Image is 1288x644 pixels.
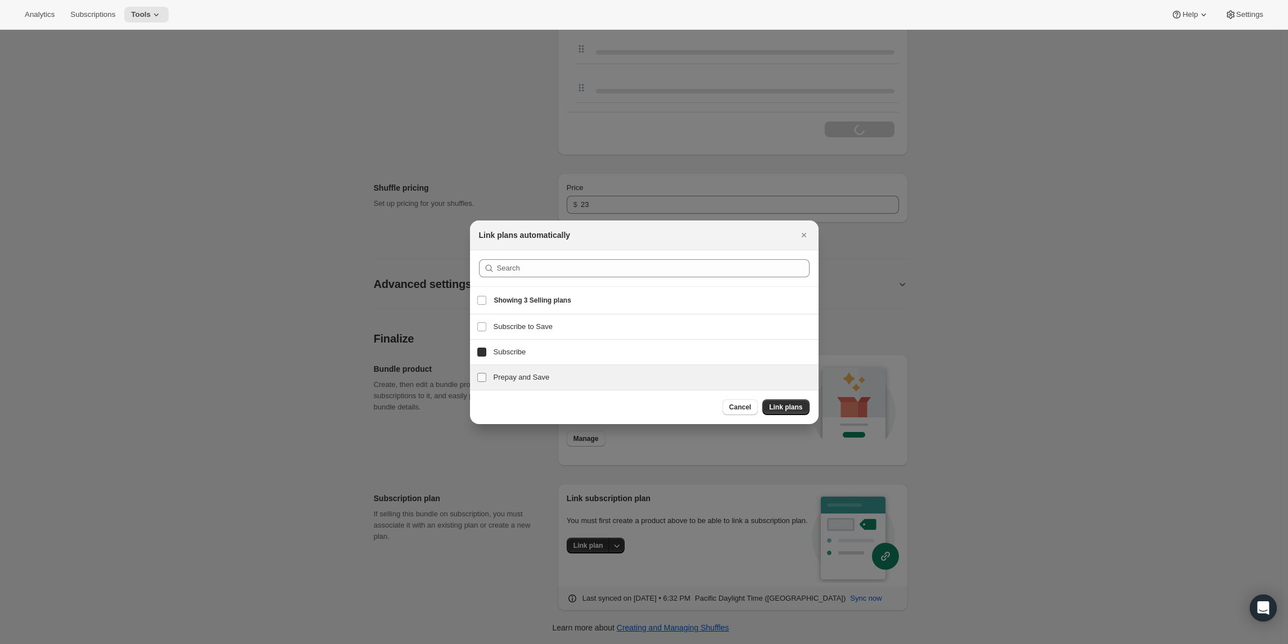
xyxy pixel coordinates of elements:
[131,10,151,19] span: Tools
[769,403,802,412] span: Link plans
[18,7,61,22] button: Analytics
[722,399,758,415] button: Cancel
[1236,10,1263,19] span: Settings
[1164,7,1215,22] button: Help
[1250,595,1277,622] div: Open Intercom Messenger
[124,7,169,22] button: Tools
[1182,10,1197,19] span: Help
[497,259,810,277] input: Search
[70,10,115,19] span: Subscriptions
[494,296,571,305] span: Showing 3 Selling plans
[479,229,571,241] h2: Link plans automatically
[494,372,812,383] h3: Prepay and Save
[796,227,812,243] button: Close
[25,10,55,19] span: Analytics
[762,399,809,415] button: Link plans
[64,7,122,22] button: Subscriptions
[494,346,812,358] h3: Subscribe
[729,403,751,412] span: Cancel
[1218,7,1270,22] button: Settings
[494,321,812,332] h3: Subscribe to Save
